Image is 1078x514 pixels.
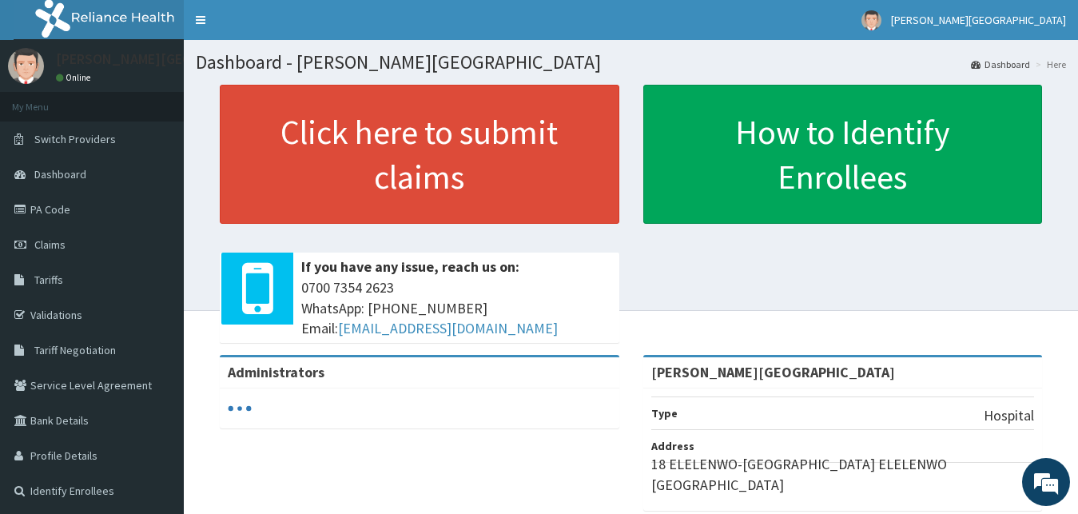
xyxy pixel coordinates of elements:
[651,454,1035,495] p: 18 ELELENWO-[GEOGRAPHIC_DATA] ELELENWO [GEOGRAPHIC_DATA]
[34,237,66,252] span: Claims
[56,72,94,83] a: Online
[651,363,895,381] strong: [PERSON_NAME][GEOGRAPHIC_DATA]
[196,52,1066,73] h1: Dashboard - [PERSON_NAME][GEOGRAPHIC_DATA]
[34,132,116,146] span: Switch Providers
[228,363,324,381] b: Administrators
[8,48,44,84] img: User Image
[301,257,519,276] b: If you have any issue, reach us on:
[971,58,1030,71] a: Dashboard
[891,13,1066,27] span: [PERSON_NAME][GEOGRAPHIC_DATA]
[34,343,116,357] span: Tariff Negotiation
[301,277,611,339] span: 0700 7354 2623 WhatsApp: [PHONE_NUMBER] Email:
[34,167,86,181] span: Dashboard
[984,405,1034,426] p: Hospital
[1032,58,1066,71] li: Here
[220,85,619,224] a: Click here to submit claims
[651,439,694,453] b: Address
[651,406,678,420] b: Type
[56,52,292,66] p: [PERSON_NAME][GEOGRAPHIC_DATA]
[338,319,558,337] a: [EMAIL_ADDRESS][DOMAIN_NAME]
[861,10,881,30] img: User Image
[643,85,1043,224] a: How to Identify Enrollees
[228,396,252,420] svg: audio-loading
[34,273,63,287] span: Tariffs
